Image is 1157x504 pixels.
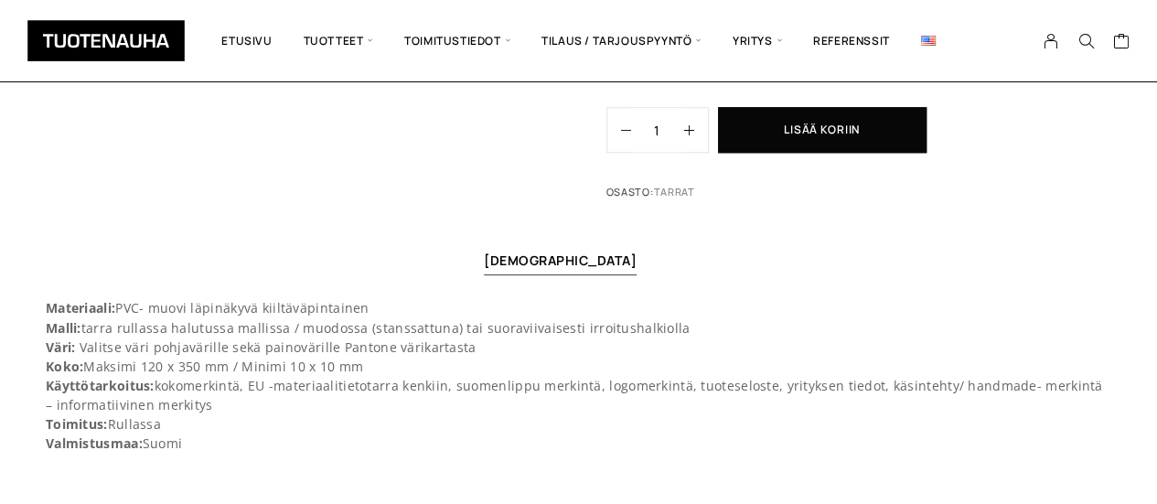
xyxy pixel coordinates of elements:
[484,252,637,269] a: [DEMOGRAPHIC_DATA]
[206,14,287,68] a: Etusivu
[46,377,155,394] strong: Käyttötarkoitus:
[526,14,717,68] span: Tilaus / Tarjouspyyntö
[1068,33,1103,49] button: Search
[798,14,905,68] a: Referenssit
[921,36,936,46] img: English
[46,434,143,452] b: Valmistusmaa:
[1034,33,1069,49] a: My Account
[46,338,75,356] strong: Väri:
[46,358,83,375] strong: Koko:
[653,185,694,198] a: Tarrat
[80,338,477,356] span: Valitse väri pohjavärille sekä painovärille Pantone värikartasta
[717,14,798,68] span: Yritys
[631,108,684,152] input: Määrä
[46,414,1111,453] p: Rullassa Suomi
[46,415,108,433] strong: Toimitus:
[606,185,847,209] span: Osasto:
[389,14,526,68] span: Toimitustiedot
[115,299,369,316] span: PVC- muovi läpinäkyvä kiiltäväpintainen
[46,319,81,337] strong: Malli:
[27,20,185,61] img: Tuotenauha Oy
[288,14,389,68] span: Tuotteet
[46,299,115,316] strong: Materiaali:
[46,318,1111,414] p: tarra rullassa halutussa mallissa / muodossa (stanssattuna) tai suoraviivaisesti irroitushalkioll...
[718,107,927,153] button: Lisää koriin
[1112,32,1130,54] a: Cart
